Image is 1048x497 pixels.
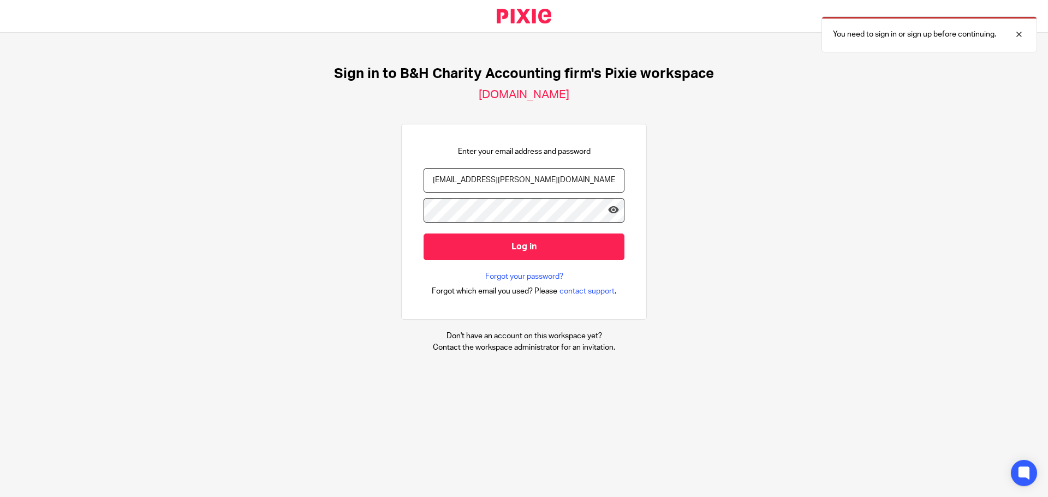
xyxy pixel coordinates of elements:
[433,331,615,342] p: Don't have an account on this workspace yet?
[479,88,569,102] h2: [DOMAIN_NAME]
[432,286,557,297] span: Forgot which email you used? Please
[833,29,996,40] p: You need to sign in or sign up before continuing.
[559,286,615,297] span: contact support
[334,65,714,82] h1: Sign in to B&H Charity Accounting firm's Pixie workspace
[433,342,615,353] p: Contact the workspace administrator for an invitation.
[485,271,563,282] a: Forgot your password?
[424,233,624,260] input: Log in
[424,168,624,193] input: name@example.com
[458,146,591,157] p: Enter your email address and password
[432,285,617,297] div: .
